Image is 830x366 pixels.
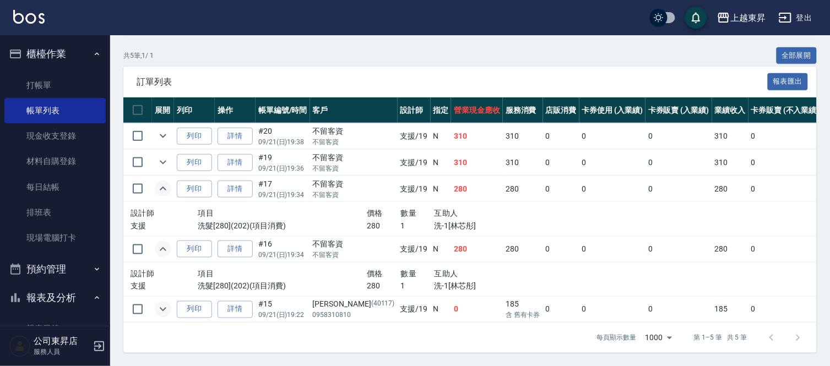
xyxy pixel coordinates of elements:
[712,297,748,323] td: 185
[451,236,503,262] td: 280
[503,176,543,202] td: 280
[198,269,214,278] span: 項目
[131,280,198,292] p: 支援
[694,333,747,343] p: 第 1–5 筆 共 5 筆
[4,255,106,283] button: 預約管理
[503,236,543,262] td: 280
[712,150,748,176] td: 310
[712,176,748,202] td: 280
[748,176,822,202] td: 0
[123,51,154,61] p: 共 5 筆, 1 / 1
[503,123,543,149] td: 310
[774,8,817,28] button: 登出
[431,97,452,123] th: 指定
[543,236,579,262] td: 0
[367,269,383,278] span: 價格
[256,123,310,149] td: #20
[4,283,106,312] button: 報表及分析
[367,280,400,292] p: 280
[137,77,768,88] span: 訂單列表
[177,154,212,171] button: 列印
[313,299,395,310] div: [PERSON_NAME]
[401,269,417,278] span: 數量
[401,209,417,217] span: 數量
[451,150,503,176] td: 310
[579,97,646,123] th: 卡券使用 (入業績)
[4,225,106,250] a: 現場電腦打卡
[398,236,431,262] td: 支援 /19
[9,335,31,357] img: Person
[579,150,646,176] td: 0
[503,97,543,123] th: 服務消費
[503,150,543,176] td: 310
[4,123,106,149] a: 現金收支登錄
[313,163,395,173] p: 不留客資
[34,336,90,347] h5: 公司東昇店
[174,97,215,123] th: 列印
[435,220,536,232] p: 洗-1[林芯彤]
[177,128,212,145] button: 列印
[401,220,435,232] p: 1
[155,154,171,171] button: expand row
[198,280,367,292] p: 洗髮[280](202)(項目消費)
[313,190,395,200] p: 不留客資
[313,152,395,163] div: 不留客資
[177,301,212,318] button: 列印
[4,200,106,225] a: 排班表
[258,190,307,200] p: 09/21 (日) 19:34
[768,73,809,90] button: 報表匯出
[543,123,579,149] td: 0
[198,209,214,217] span: 項目
[730,11,766,25] div: 上越東昇
[645,150,712,176] td: 0
[313,137,395,147] p: 不留客資
[218,128,253,145] a: 詳情
[712,123,748,149] td: 310
[451,176,503,202] td: 280
[712,236,748,262] td: 280
[398,176,431,202] td: 支援 /19
[543,176,579,202] td: 0
[310,97,398,123] th: 客戶
[218,154,253,171] a: 詳情
[198,220,367,232] p: 洗髮[280](202)(項目消費)
[768,76,809,86] a: 報表匯出
[313,310,395,320] p: 0958310810
[435,209,458,217] span: 互助人
[258,250,307,260] p: 09/21 (日) 19:34
[258,310,307,320] p: 09/21 (日) 19:22
[543,297,579,323] td: 0
[435,280,536,292] p: 洗-1[林芯彤]
[152,97,174,123] th: 展開
[597,333,637,343] p: 每頁顯示數量
[256,297,310,323] td: #15
[256,236,310,262] td: #16
[256,150,310,176] td: #19
[177,181,212,198] button: 列印
[579,176,646,202] td: 0
[748,97,822,123] th: 卡券販賣 (不入業績)
[218,301,253,318] a: 詳情
[313,125,395,137] div: 不留客資
[4,174,106,200] a: 每日結帳
[313,238,395,250] div: 不留客資
[431,176,452,202] td: N
[371,299,395,310] p: (40117)
[155,301,171,318] button: expand row
[4,316,106,341] a: 報表目錄
[748,236,822,262] td: 0
[398,123,431,149] td: 支援 /19
[713,7,770,29] button: 上越東昇
[256,176,310,202] td: #17
[685,7,707,29] button: save
[543,97,579,123] th: 店販消費
[645,236,712,262] td: 0
[313,178,395,190] div: 不留客資
[431,297,452,323] td: N
[748,150,822,176] td: 0
[218,241,253,258] a: 詳情
[177,241,212,258] button: 列印
[579,236,646,262] td: 0
[131,209,154,217] span: 設計師
[435,269,458,278] span: 互助人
